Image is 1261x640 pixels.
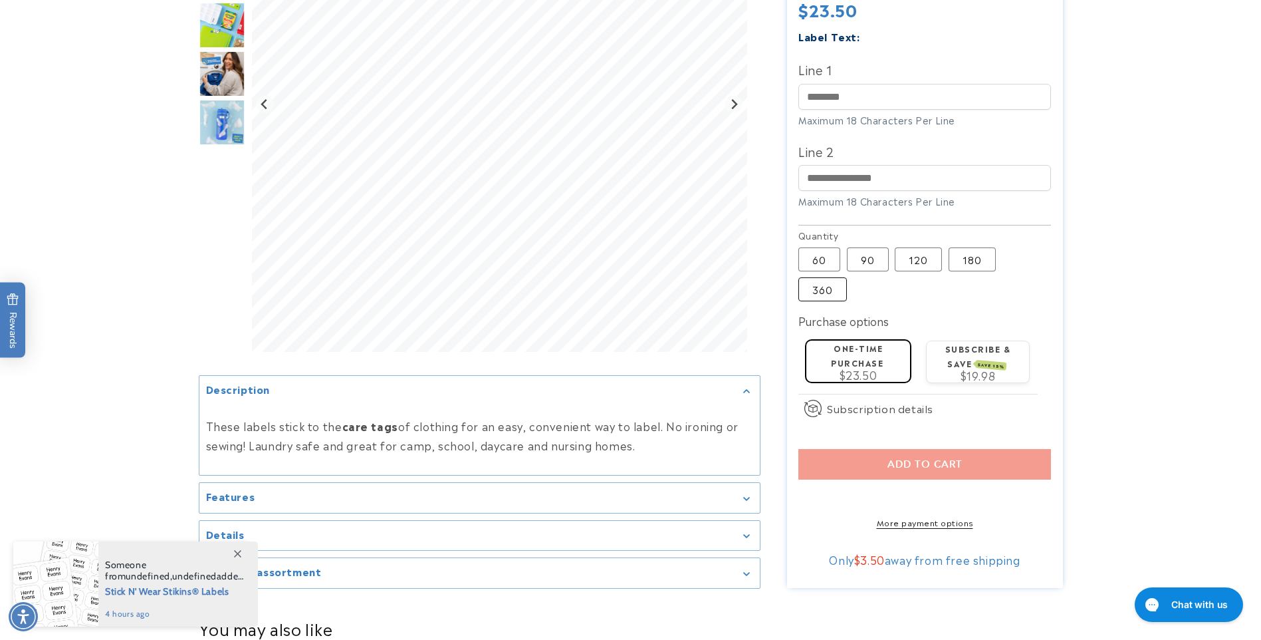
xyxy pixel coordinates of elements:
span: $23.50 [840,367,877,383]
summary: Details [199,520,760,550]
button: Add to cart [798,449,1051,480]
summary: Features [199,483,760,513]
label: 360 [798,277,847,301]
label: Label Text: [798,29,860,44]
span: Rewards [7,293,19,349]
strong: care tags [342,417,398,433]
a: More payment options [798,516,1051,528]
label: Subscribe & save [945,343,1011,369]
img: Stick N' Wear® Labels - Label Land [199,99,245,146]
div: Maximum 18 Characters Per Line [798,194,1051,208]
label: 90 [847,247,889,271]
label: Line 2 [798,140,1051,162]
iframe: Gorgias live chat messenger [1128,583,1248,627]
div: Go to slide 7 [199,99,245,146]
img: Stick N' Wear® Labels - Label Land [199,2,245,49]
span: Add to cart [887,458,963,470]
span: $ [854,552,861,567]
label: 60 [798,247,840,271]
span: Stick N' Wear Stikins® Labels [105,582,244,599]
h2: You may also like [199,618,1063,639]
img: Stick N' Wear® Labels - Label Land [199,51,245,97]
label: Purchase options [798,313,889,329]
span: Subscription details [827,400,933,416]
div: Maximum 18 Characters Per Line [798,113,1051,127]
h2: Inclusive assortment [206,565,322,578]
span: Someone from , added this product to their cart. [105,560,244,582]
span: undefined [126,570,170,582]
label: One-time purchase [831,342,883,368]
label: 120 [895,247,942,271]
div: Go to slide 6 [199,51,245,97]
span: 3.50 [860,552,884,567]
span: 4 hours ago [105,608,244,620]
p: These labels stick to the of clothing for an easy, convenient way to label. No ironing or sewing!... [206,416,753,454]
span: $19.98 [961,367,996,383]
label: 180 [949,247,996,271]
div: Accessibility Menu [9,602,38,631]
summary: Inclusive assortment [199,558,760,588]
h2: Features [206,490,255,503]
button: Previous slide [256,95,274,113]
legend: Quantity [798,229,840,242]
span: SAVE 15% [976,360,1007,371]
div: Go to slide 5 [199,2,245,49]
span: undefined [172,570,216,582]
label: Line 1 [798,59,1051,80]
h2: Details [206,527,245,540]
h2: Description [206,383,271,396]
button: Next slide [725,95,743,113]
summary: Description [199,376,760,406]
div: Only away from free shipping [798,553,1051,566]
